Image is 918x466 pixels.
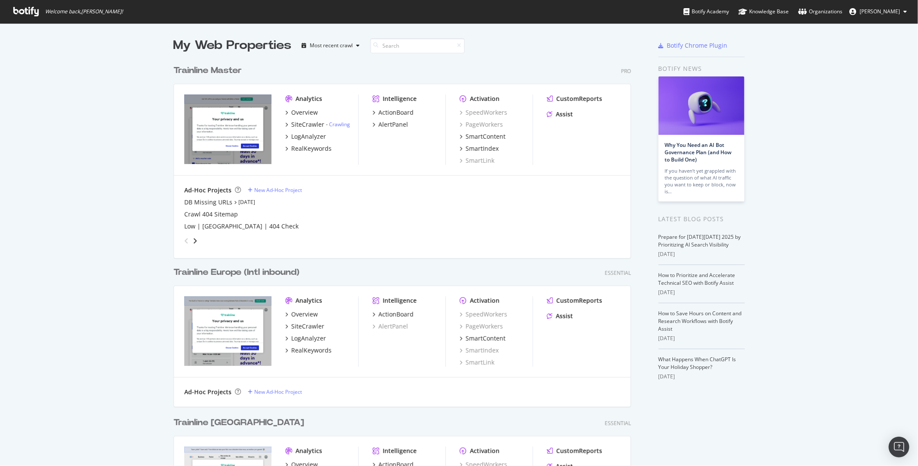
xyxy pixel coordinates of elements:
[310,43,353,48] div: Most recent crawl
[556,94,602,103] div: CustomReports
[460,322,503,331] a: PageWorkers
[184,94,271,164] img: https://www.thetrainline.com
[174,64,242,77] div: Trainline Master
[296,296,322,305] div: Analytics
[372,108,414,117] a: ActionBoard
[296,447,322,455] div: Analytics
[547,312,573,320] a: Assist
[291,322,324,331] div: SiteCrawler
[184,222,299,231] a: Low | [GEOGRAPHIC_DATA] | 404 Check
[659,41,728,50] a: Botify Chrome Plugin
[378,120,408,129] div: AlertPanel
[460,310,507,319] div: SpeedWorkers
[184,186,232,195] div: Ad-Hoc Projects
[659,289,745,296] div: [DATE]
[547,110,573,119] a: Assist
[460,120,503,129] a: PageWorkers
[659,310,742,332] a: How to Save Hours on Content and Research Workflows with Botify Assist
[659,76,744,135] img: Why You Need an AI Bot Governance Plan (and How to Build One)
[460,108,507,117] a: SpeedWorkers
[556,312,573,320] div: Assist
[842,5,914,18] button: [PERSON_NAME]
[238,198,255,206] a: [DATE]
[254,186,302,194] div: New Ad-Hoc Project
[291,132,326,141] div: LogAnalyzer
[556,296,602,305] div: CustomReports
[466,132,506,141] div: SmartContent
[460,346,499,355] a: SmartIndex
[291,108,318,117] div: Overview
[547,94,602,103] a: CustomReports
[860,8,900,15] span: David Lewis
[372,310,414,319] a: ActionBoard
[738,7,789,16] div: Knowledge Base
[372,322,408,331] a: AlertPanel
[285,120,350,129] a: SiteCrawler- Crawling
[174,417,308,429] a: Trainline [GEOGRAPHIC_DATA]
[285,334,326,343] a: LogAnalyzer
[291,346,332,355] div: RealKeywords
[383,94,417,103] div: Intelligence
[605,269,631,277] div: Essential
[291,310,318,319] div: Overview
[174,37,292,54] div: My Web Properties
[291,144,332,153] div: RealKeywords
[556,447,602,455] div: CustomReports
[659,373,745,381] div: [DATE]
[556,110,573,119] div: Assist
[372,120,408,129] a: AlertPanel
[296,94,322,103] div: Analytics
[621,67,631,75] div: Pro
[329,121,350,128] a: Crawling
[184,210,238,219] a: Crawl 404 Sitemap
[285,322,324,331] a: SiteCrawler
[174,266,303,279] a: Trainline Europe (Intl inbound)
[184,296,271,366] img: https://www.thetrainline.com/eu
[184,388,232,396] div: Ad-Hoc Projects
[285,310,318,319] a: Overview
[659,214,745,224] div: Latest Blog Posts
[285,346,332,355] a: RealKeywords
[174,266,299,279] div: Trainline Europe (Intl inbound)
[665,141,732,163] a: Why You Need an AI Bot Governance Plan (and How to Build One)
[460,156,494,165] a: SmartLink
[291,120,324,129] div: SiteCrawler
[291,334,326,343] div: LogAnalyzer
[466,334,506,343] div: SmartContent
[45,8,123,15] span: Welcome back, [PERSON_NAME] !
[547,447,602,455] a: CustomReports
[174,64,245,77] a: Trainline Master
[798,7,842,16] div: Organizations
[470,94,500,103] div: Activation
[181,234,192,248] div: angle-left
[659,233,741,248] a: Prepare for [DATE][DATE] 2025 by Prioritizing AI Search Visibility
[466,144,499,153] div: SmartIndex
[184,198,232,207] a: DB Missing URLs
[470,296,500,305] div: Activation
[378,310,414,319] div: ActionBoard
[285,132,326,141] a: LogAnalyzer
[659,335,745,342] div: [DATE]
[460,358,494,367] a: SmartLink
[383,447,417,455] div: Intelligence
[285,108,318,117] a: Overview
[659,64,745,73] div: Botify news
[383,296,417,305] div: Intelligence
[460,334,506,343] a: SmartContent
[470,447,500,455] div: Activation
[326,121,350,128] div: -
[665,168,738,195] div: If you haven’t yet grappled with the question of what AI traffic you want to keep or block, now is…
[460,132,506,141] a: SmartContent
[254,388,302,396] div: New Ad-Hoc Project
[378,108,414,117] div: ActionBoard
[299,39,363,52] button: Most recent crawl
[370,38,465,53] input: Search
